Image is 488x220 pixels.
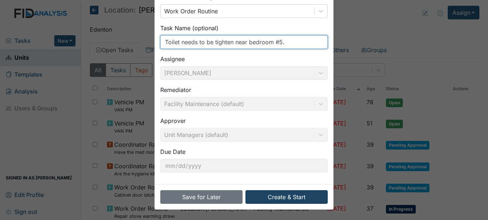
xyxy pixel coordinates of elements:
button: Save for Later [160,190,243,204]
div: Work Order Routine [164,7,218,15]
label: Due Date [160,147,185,156]
button: Create & Start [245,190,328,204]
label: Task Name (optional) [160,24,218,32]
label: Approver [160,116,186,125]
label: Assignee [160,55,185,63]
label: Remediator [160,86,191,94]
